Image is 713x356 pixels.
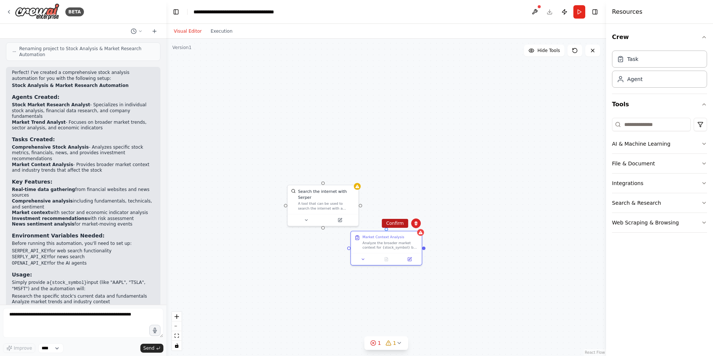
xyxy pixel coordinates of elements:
strong: Comprehensive analysis [12,198,73,204]
li: for the AI agents [12,260,154,267]
button: Tools [612,94,707,115]
strong: Stock Market Research Analyst [12,102,90,107]
li: with sector and economic indicator analysis [12,210,154,216]
li: - Provides broader market context and industry trends that affect the stock [12,162,154,174]
p: Perfect! I've created a comprehensive stock analysis automation for you with the following setup: [12,70,154,81]
code: SERPER_API_KEY [12,249,49,254]
span: Renaming project to Stock Analysis & Market Research Automation [19,46,154,58]
code: SERPLY_API_KEY [12,255,49,260]
li: including fundamentals, technicals, and sentiment [12,198,154,210]
button: Search & Research [612,193,707,213]
strong: Market context [12,210,50,215]
button: Send [140,344,163,353]
p: Simply provide a input (like "AAPL", "TSLA", "MSFT") and the automation will: [12,280,154,292]
code: OPENAI_API_KEY [12,261,49,266]
strong: Comprehensive Stock Analysis [12,145,89,150]
img: SerperDevTool [291,189,296,193]
li: with risk assessment [12,216,154,222]
li: - Specializes in individual stock analysis, financial data research, and company fundamentals [12,102,154,120]
button: Confirm [382,219,408,228]
button: File & Document [612,154,707,173]
button: zoom out [172,321,182,331]
button: Hide left sidebar [171,7,181,17]
strong: Market Trend Analyst [12,120,66,125]
button: Switch to previous chat [128,27,146,36]
strong: Environment Variables Needed: [12,233,105,239]
strong: Stock Analysis & Market Research Automation [12,83,128,88]
div: Market Context Analysis [362,235,404,239]
li: for news search [12,254,154,260]
button: Delete node [411,219,421,228]
button: Web Scraping & Browsing [612,213,707,232]
button: Crew [612,27,707,48]
strong: Agents Created: [12,94,59,100]
button: Visual Editor [169,27,206,36]
strong: Investment recommendations [12,216,87,221]
span: 1 [378,339,381,347]
p: Before running this automation, you'll need to set up: [12,241,154,247]
button: Execution [206,27,237,36]
span: Send [143,345,154,351]
div: A tool that can be used to search the internet with a search_query. Supports different search typ... [298,201,355,211]
button: AI & Machine Learning [612,134,707,153]
button: Integrations [612,174,707,193]
strong: Usage: [12,272,32,278]
div: Market Context AnalysisAnalyze the broader market context for {stock_symbol} by researching: 1. O... [350,231,422,266]
button: Improve [3,343,35,353]
a: React Flow attribution [585,350,605,355]
div: Analyze the broader market context for {stock_symbol} by researching: 1. Overall market sentiment... [362,240,418,250]
li: Analyze market trends and industry context [12,299,154,305]
button: Open in side panel [323,217,356,224]
div: Crew [612,48,707,94]
div: SerperDevToolSearch the internet with SerperA tool that can be used to search the internet with a... [287,185,359,226]
nav: breadcrumb [193,8,277,16]
span: Improve [14,345,32,351]
strong: Real-time data gathering [12,187,75,192]
button: Open in side panel [400,256,419,263]
span: Hide Tools [537,48,560,54]
div: React Flow controls [172,312,182,350]
li: for market-moving events [12,221,154,227]
div: Search the internet with Serper [298,189,355,200]
strong: Tasks Created: [12,136,55,142]
button: No output available [374,256,399,263]
div: Tools [612,115,707,239]
button: Click to speak your automation idea [149,325,160,336]
li: for web search functionality [12,248,154,255]
li: - Analyzes specific stock metrics, financials, news, and provides investment recommendations [12,145,154,162]
button: 11 [364,336,408,350]
strong: News sentiment analysis [12,221,74,227]
h4: Resources [612,7,642,16]
li: from financial websites and news sources [12,187,154,198]
button: Start a new chat [149,27,160,36]
img: Logo [15,3,59,20]
strong: Key Features: [12,179,52,185]
button: Hide right sidebar [590,7,600,17]
code: {stock_symbol} [49,280,87,285]
div: BETA [65,7,84,16]
button: toggle interactivity [172,341,182,350]
div: Version 1 [172,45,192,51]
li: Research the specific stock's current data and fundamentals [12,294,154,300]
div: Agent [627,75,642,83]
strong: Market Context Analysis [12,162,73,167]
button: zoom in [172,312,182,321]
button: fit view [172,331,182,341]
span: 1 [393,339,396,347]
button: Hide Tools [524,45,564,56]
div: Task [627,55,638,63]
li: - Focuses on broader market trends, sector analysis, and economic indicators [12,120,154,131]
